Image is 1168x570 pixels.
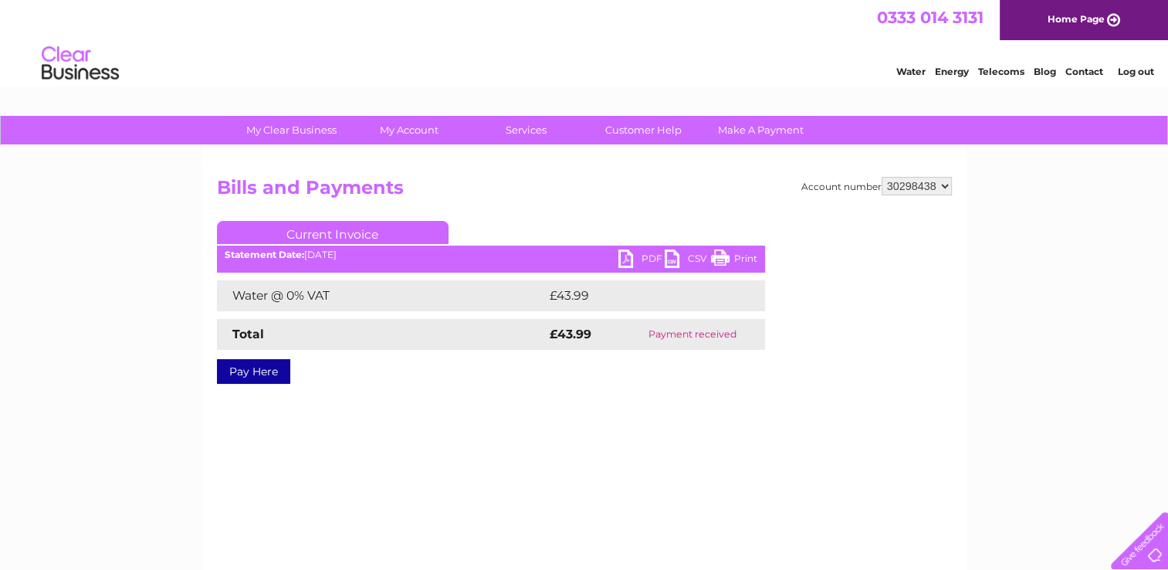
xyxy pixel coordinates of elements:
td: £43.99 [546,280,734,311]
a: Customer Help [580,116,707,144]
a: Blog [1034,66,1056,77]
a: Services [462,116,590,144]
a: Contact [1065,66,1103,77]
div: Account number [801,177,952,195]
a: Telecoms [978,66,1024,77]
a: Current Invoice [217,221,449,244]
a: Log out [1117,66,1153,77]
a: CSV [665,249,711,272]
a: 0333 014 3131 [877,8,983,27]
div: Clear Business is a trading name of Verastar Limited (registered in [GEOGRAPHIC_DATA] No. 3667643... [220,8,950,75]
b: Statement Date: [225,249,304,260]
h2: Bills and Payments [217,177,952,206]
a: My Account [345,116,472,144]
a: Pay Here [217,359,290,384]
strong: £43.99 [550,327,591,341]
td: Payment received [620,319,764,350]
td: Water @ 0% VAT [217,280,546,311]
img: logo.png [41,40,120,87]
a: My Clear Business [228,116,355,144]
strong: Total [232,327,264,341]
a: Water [896,66,926,77]
a: Make A Payment [697,116,824,144]
a: Energy [935,66,969,77]
a: Print [711,249,757,272]
div: [DATE] [217,249,765,260]
a: PDF [618,249,665,272]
